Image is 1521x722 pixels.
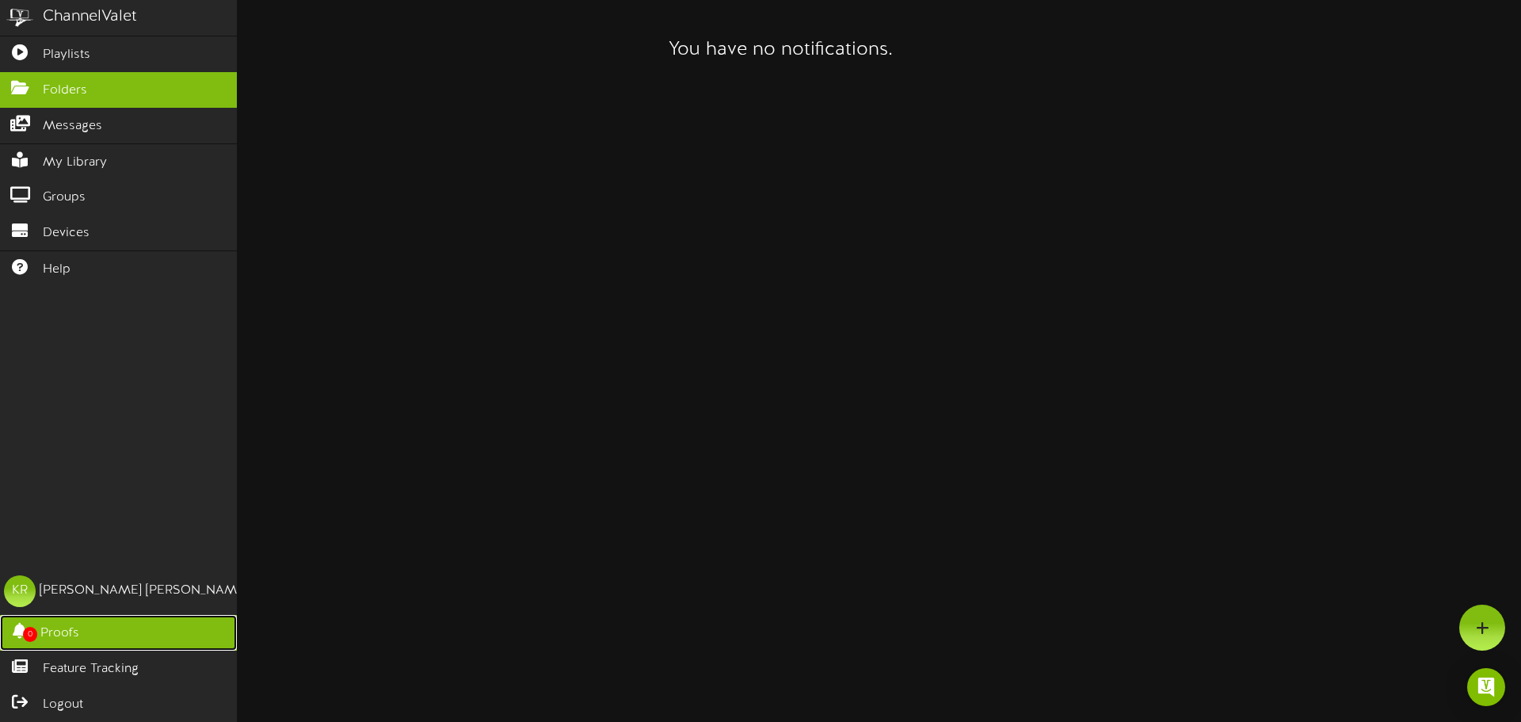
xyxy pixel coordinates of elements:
[43,6,137,29] div: ChannelValet
[40,582,248,600] div: [PERSON_NAME] [PERSON_NAME]
[43,261,71,279] span: Help
[329,40,1232,60] h3: You have no notifications.
[40,625,79,643] span: Proofs
[43,189,86,207] span: Groups
[43,660,139,678] span: Feature Tracking
[43,82,87,100] span: Folders
[23,627,37,642] span: 0
[4,575,36,607] div: KR
[1467,668,1505,706] div: Open Intercom Messenger
[43,154,107,172] span: My Library
[43,224,90,243] span: Devices
[43,46,90,64] span: Playlists
[43,117,102,136] span: Messages
[43,696,83,714] span: Logout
